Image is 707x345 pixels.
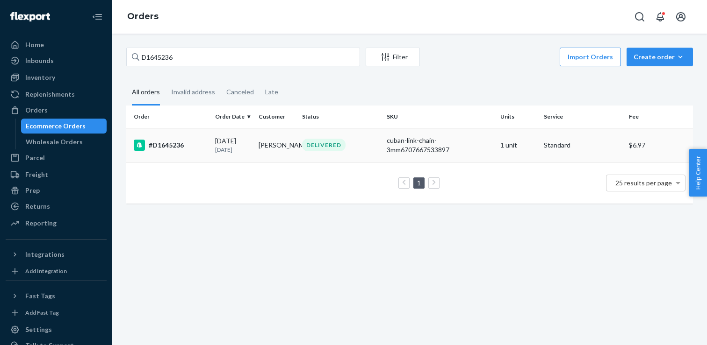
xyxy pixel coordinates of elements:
[10,12,50,21] img: Flexport logo
[255,128,298,162] td: [PERSON_NAME]
[25,218,57,228] div: Reporting
[298,106,383,128] th: Status
[171,80,215,104] div: Invalid address
[383,106,496,128] th: SKU
[6,70,107,85] a: Inventory
[25,267,67,275] div: Add Integration
[366,52,419,62] div: Filter
[134,140,208,151] div: #D1645236
[88,7,107,26] button: Close Navigation
[6,183,107,198] a: Prep
[671,7,690,26] button: Open account menu
[497,128,540,162] td: 1 unit
[630,7,649,26] button: Open Search Box
[6,199,107,214] a: Returns
[25,153,45,162] div: Parcel
[26,121,86,131] div: Ecommerce Orders
[25,170,48,179] div: Freight
[625,128,693,162] td: $6.97
[211,106,255,128] th: Order Date
[25,325,52,334] div: Settings
[25,40,44,49] div: Home
[25,90,75,99] div: Replenishments
[132,80,160,106] div: All orders
[6,87,107,102] a: Replenishments
[226,80,254,104] div: Canceled
[25,106,48,115] div: Orders
[25,309,59,317] div: Add Fast Tag
[25,56,54,65] div: Inbounds
[126,106,211,128] th: Order
[627,48,693,66] button: Create order
[215,146,251,154] p: [DATE]
[544,141,621,150] p: Standard
[127,11,159,21] a: Orders
[615,179,672,187] span: 25 results per page
[6,150,107,165] a: Parcel
[625,106,693,128] th: Fee
[126,48,360,66] input: Search orders
[26,137,83,147] div: Wholesale Orders
[6,266,107,277] a: Add Integration
[6,37,107,52] a: Home
[259,113,295,120] div: Customer
[6,322,107,337] a: Settings
[6,53,107,68] a: Inbounds
[120,3,166,30] ol: breadcrumbs
[540,106,625,128] th: Service
[497,106,540,128] th: Units
[689,149,707,197] button: Help Center
[6,167,107,182] a: Freight
[387,136,492,155] div: cuban-link-chain-3mm6707667533897
[634,52,686,62] div: Create order
[21,119,107,134] a: Ecommerce Orders
[215,136,251,154] div: [DATE]
[25,73,55,82] div: Inventory
[415,179,423,187] a: Page 1 is your current page
[6,216,107,231] a: Reporting
[21,134,107,149] a: Wholesale Orders
[6,247,107,262] button: Integrations
[560,48,621,66] button: Import Orders
[6,307,107,318] a: Add Fast Tag
[25,291,55,301] div: Fast Tags
[25,250,65,259] div: Integrations
[6,103,107,118] a: Orders
[366,48,420,66] button: Filter
[265,80,278,104] div: Late
[25,186,40,195] div: Prep
[651,7,670,26] button: Open notifications
[25,202,50,211] div: Returns
[302,139,346,151] div: DELIVERED
[6,289,107,303] button: Fast Tags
